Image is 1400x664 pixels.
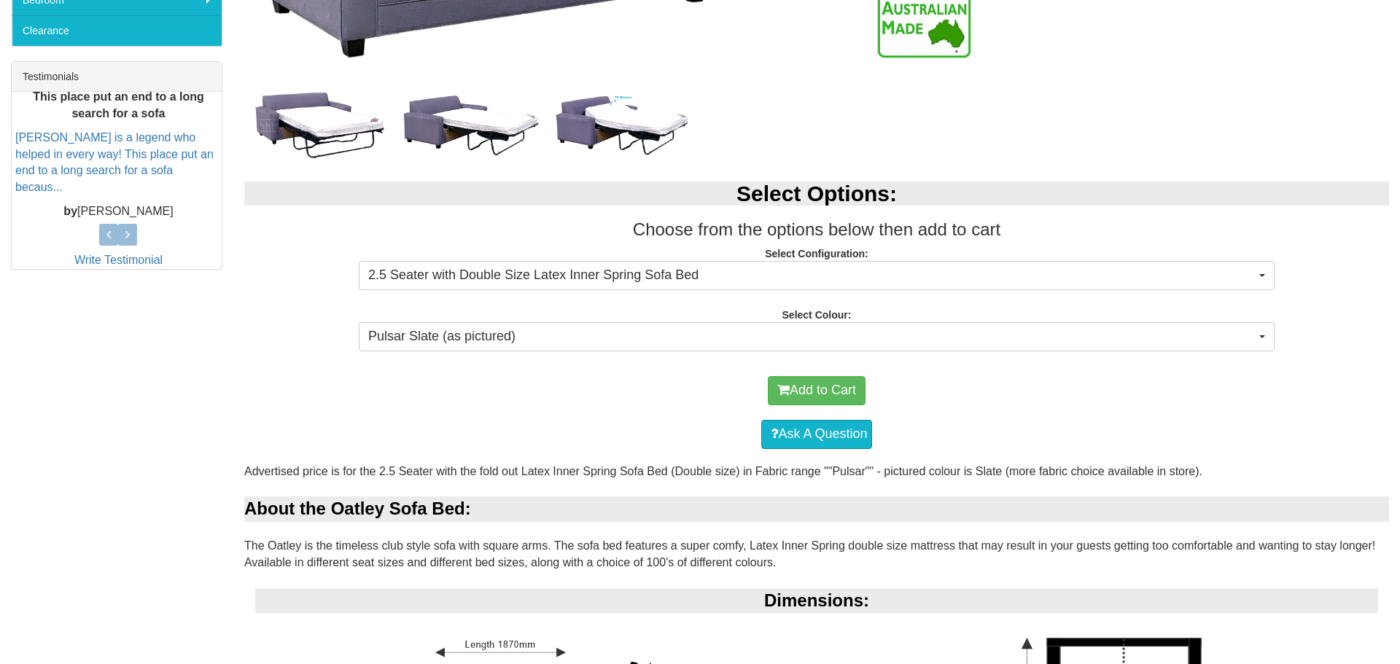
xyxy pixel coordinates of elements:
div: About the Oatley Sofa Bed: [244,496,1389,521]
a: [PERSON_NAME] is a legend who helped in every way! This place put an end to a long search for a s... [15,131,214,194]
button: Add to Cart [768,376,866,405]
a: Clearance [12,15,222,46]
h3: Choose from the options below then add to cart [244,220,1389,239]
p: [PERSON_NAME] [15,203,222,220]
div: Dimensions: [255,588,1378,613]
div: Testimonials [12,62,222,92]
a: Ask A Question [761,420,871,449]
button: Pulsar Slate (as pictured) [359,322,1275,351]
button: 2.5 Seater with Double Size Latex Inner Spring Sofa Bed [359,261,1275,290]
b: Select Options: [736,181,897,206]
b: This place put an end to a long search for a sofa [33,90,204,120]
strong: Select Configuration: [765,248,868,259]
span: 2.5 Seater with Double Size Latex Inner Spring Sofa Bed [368,266,1256,285]
span: Pulsar Slate (as pictured) [368,327,1256,346]
b: by [63,205,77,217]
strong: Select Colour: [782,309,852,321]
a: Write Testimonial [74,254,163,266]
